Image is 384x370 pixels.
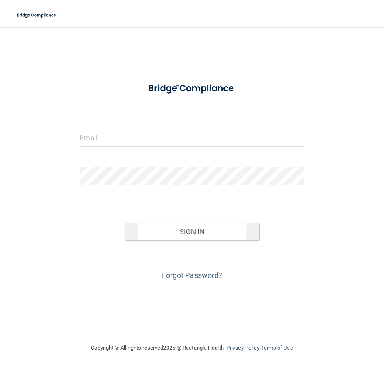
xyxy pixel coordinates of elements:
[125,222,259,241] button: Sign In
[80,128,304,147] input: Email
[13,7,61,24] img: bridge_compliance_login_screen.278c3ca4.svg
[139,77,245,100] img: bridge_compliance_login_screen.278c3ca4.svg
[226,345,259,351] a: Privacy Policy
[40,335,344,361] div: Copyright © All rights reserved 2025 @ Rectangle Health | |
[162,271,223,280] a: Forgot Password?
[261,345,293,351] a: Terms of Use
